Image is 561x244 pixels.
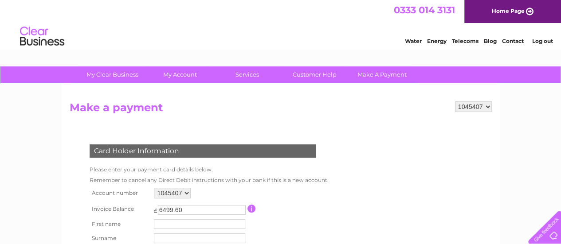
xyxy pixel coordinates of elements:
[502,38,524,44] a: Contact
[154,203,157,214] td: £
[70,101,492,118] h2: Make a payment
[484,38,497,44] a: Blog
[532,38,553,44] a: Log out
[247,205,256,213] input: Information
[90,144,316,158] div: Card Holder Information
[452,38,479,44] a: Telecoms
[394,4,455,15] a: 0333 014 3131
[76,66,149,83] a: My Clear Business
[211,66,284,83] a: Services
[87,164,331,175] td: Please enter your payment card details below.
[427,38,447,44] a: Energy
[87,186,152,201] th: Account number
[20,23,65,50] img: logo.png
[345,66,419,83] a: Make A Payment
[405,38,422,44] a: Water
[87,201,152,217] th: Invoice Balance
[87,175,331,186] td: Remember to cancel any Direct Debit instructions with your bank if this is a new account.
[143,66,216,83] a: My Account
[71,5,490,43] div: Clear Business is a trading name of Verastar Limited (registered in [GEOGRAPHIC_DATA] No. 3667643...
[278,66,351,83] a: Customer Help
[87,217,152,231] th: First name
